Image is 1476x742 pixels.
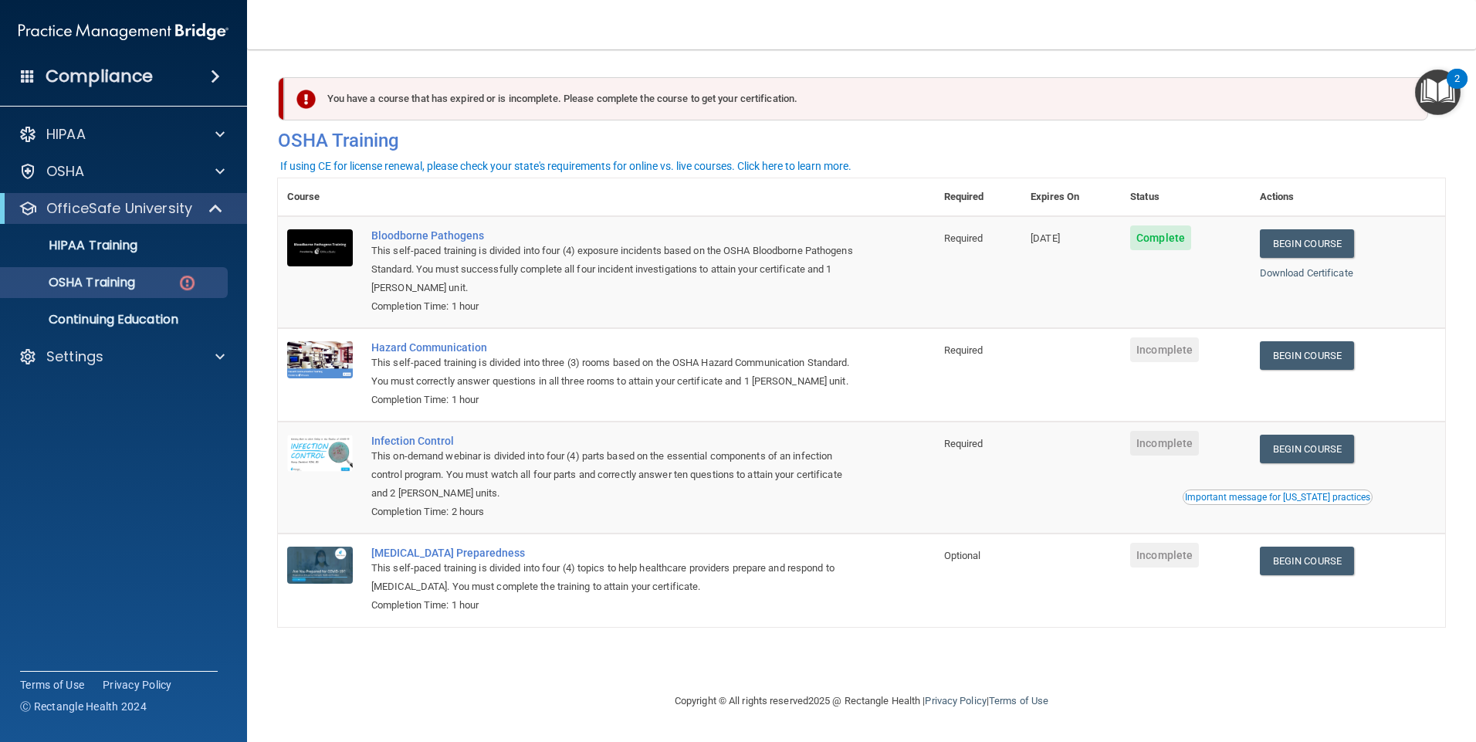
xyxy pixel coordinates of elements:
[925,695,986,706] a: Privacy Policy
[1031,232,1060,244] span: [DATE]
[371,297,858,316] div: Completion Time: 1 hour
[1130,431,1199,456] span: Incomplete
[371,503,858,521] div: Completion Time: 2 hours
[1021,178,1121,216] th: Expires On
[944,438,983,449] span: Required
[19,347,225,366] a: Settings
[103,677,172,693] a: Privacy Policy
[1260,547,1354,575] a: Begin Course
[1260,229,1354,258] a: Begin Course
[944,232,983,244] span: Required
[1183,490,1373,505] button: Read this if you are a dental practitioner in the state of CA
[20,699,147,714] span: Ⓒ Rectangle Health 2024
[284,77,1428,120] div: You have a course that has expired or is incomplete. Please complete the course to get your certi...
[278,130,1445,151] h4: OSHA Training
[935,178,1021,216] th: Required
[10,238,137,253] p: HIPAA Training
[178,273,197,293] img: danger-circle.6113f641.png
[371,447,858,503] div: This on-demand webinar is divided into four (4) parts based on the essential components of an inf...
[46,162,85,181] p: OSHA
[1454,79,1460,99] div: 2
[1260,341,1354,370] a: Begin Course
[1415,69,1461,115] button: Open Resource Center, 2 new notifications
[19,16,229,47] img: PMB logo
[278,158,854,174] button: If using CE for license renewal, please check your state's requirements for online vs. live cours...
[1260,267,1353,279] a: Download Certificate
[1260,435,1354,463] a: Begin Course
[1185,493,1370,502] div: Important message for [US_STATE] practices
[944,550,981,561] span: Optional
[1251,178,1445,216] th: Actions
[580,676,1143,726] div: Copyright © All rights reserved 2025 @ Rectangle Health | |
[371,391,858,409] div: Completion Time: 1 hour
[371,229,858,242] a: Bloodborne Pathogens
[371,341,858,354] a: Hazard Communication
[19,162,225,181] a: OSHA
[371,596,858,615] div: Completion Time: 1 hour
[46,347,103,366] p: Settings
[296,90,316,109] img: exclamation-circle-solid-danger.72ef9ffc.png
[989,695,1048,706] a: Terms of Use
[371,435,858,447] a: Infection Control
[371,547,858,559] a: [MEDICAL_DATA] Preparedness
[371,354,858,391] div: This self-paced training is divided into three (3) rooms based on the OSHA Hazard Communication S...
[1121,178,1251,216] th: Status
[1130,543,1199,568] span: Incomplete
[1130,225,1191,250] span: Complete
[19,125,225,144] a: HIPAA
[46,125,86,144] p: HIPAA
[20,677,84,693] a: Terms of Use
[19,199,224,218] a: OfficeSafe University
[1130,337,1199,362] span: Incomplete
[10,275,135,290] p: OSHA Training
[371,559,858,596] div: This self-paced training is divided into four (4) topics to help healthcare providers prepare and...
[278,178,362,216] th: Course
[944,344,983,356] span: Required
[46,66,153,87] h4: Compliance
[10,312,221,327] p: Continuing Education
[46,199,192,218] p: OfficeSafe University
[371,242,858,297] div: This self-paced training is divided into four (4) exposure incidents based on the OSHA Bloodborne...
[280,161,851,171] div: If using CE for license renewal, please check your state's requirements for online vs. live cours...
